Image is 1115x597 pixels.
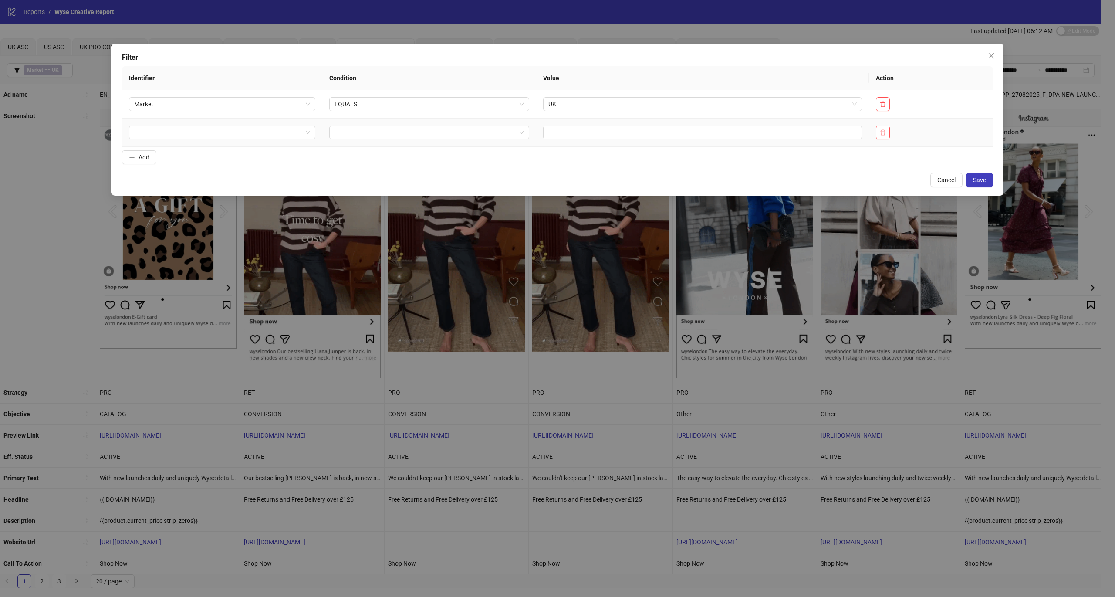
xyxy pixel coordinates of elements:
[966,173,993,187] button: Save
[122,66,322,90] th: Identifier
[122,150,156,164] button: Add
[129,154,135,160] span: plus
[322,66,536,90] th: Condition
[334,98,524,111] span: EQUALS
[869,66,993,90] th: Action
[122,52,993,63] div: Filter
[988,52,995,59] span: close
[973,176,986,183] span: Save
[880,101,886,107] span: delete
[937,176,956,183] span: Cancel
[984,49,998,63] button: Close
[548,98,857,111] span: UK
[880,129,886,136] span: delete
[134,98,310,111] span: Market
[930,173,963,187] button: Cancel
[139,154,149,161] span: Add
[536,66,869,90] th: Value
